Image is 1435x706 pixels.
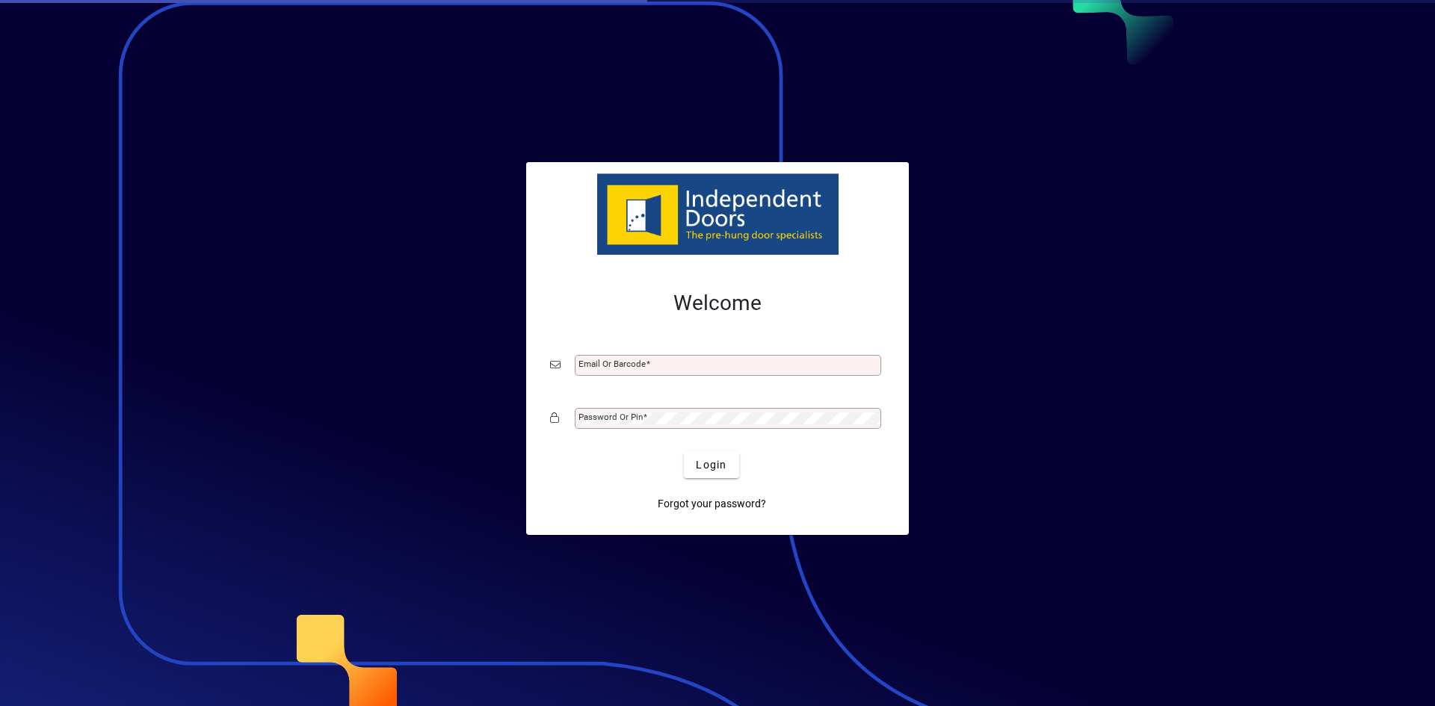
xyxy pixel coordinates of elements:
a: Forgot your password? [652,490,772,517]
mat-label: Email or Barcode [578,359,646,369]
span: Forgot your password? [658,496,766,512]
span: Login [696,457,726,473]
h2: Welcome [550,291,885,316]
button: Login [684,451,738,478]
mat-label: Password or Pin [578,412,643,422]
